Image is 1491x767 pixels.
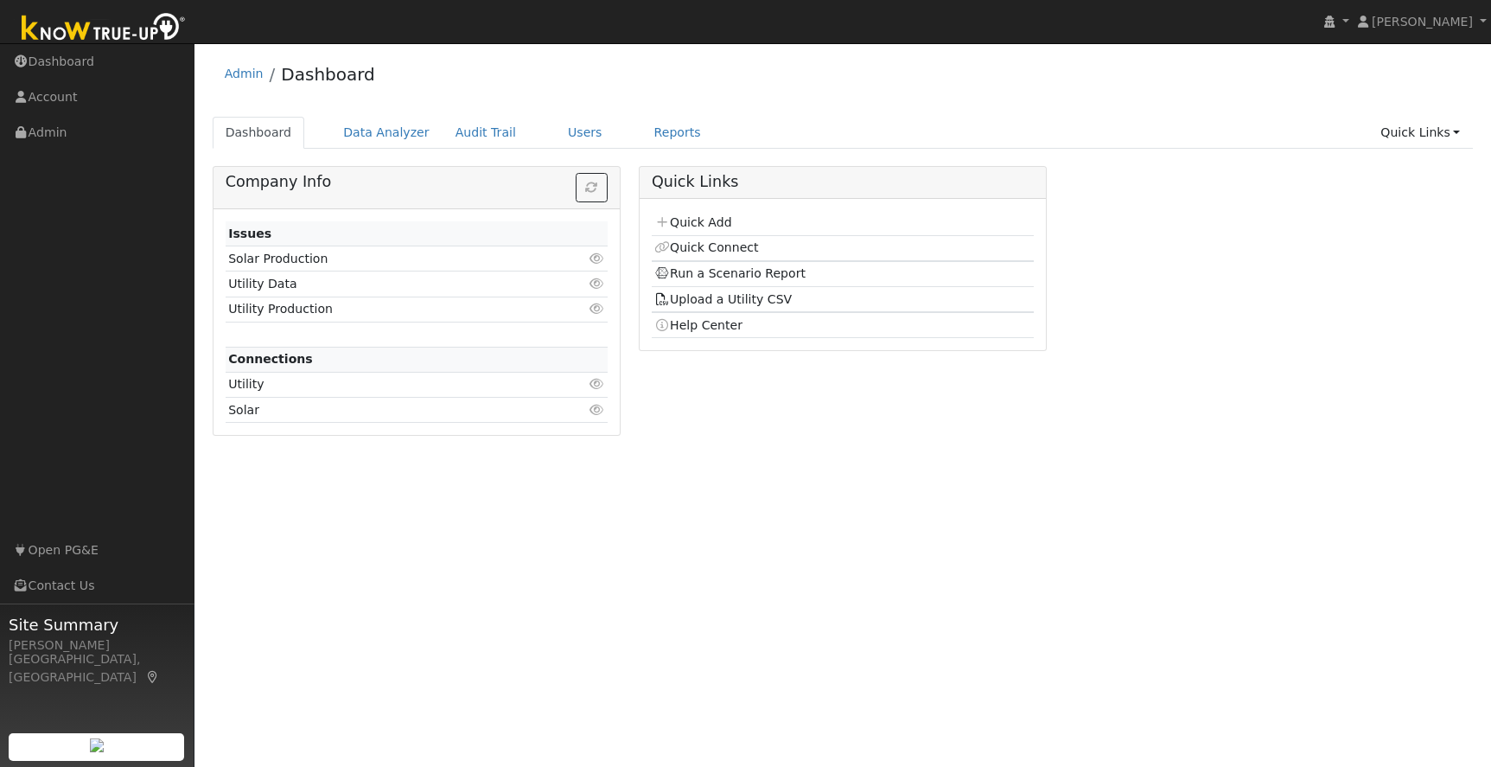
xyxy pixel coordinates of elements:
a: Audit Trail [443,117,529,149]
a: Quick Links [1367,117,1473,149]
a: Data Analyzer [330,117,443,149]
strong: Issues [228,227,271,240]
div: [GEOGRAPHIC_DATA], [GEOGRAPHIC_DATA] [9,650,185,687]
td: Utility [226,372,546,397]
img: Know True-Up [13,10,194,48]
a: Admin [225,67,264,80]
td: Solar Production [226,246,546,272]
a: Dashboard [281,64,375,85]
a: Quick Connect [654,240,758,254]
div: [PERSON_NAME] [9,636,185,655]
td: Utility Production [226,297,546,322]
a: Dashboard [213,117,305,149]
a: Upload a Utility CSV [654,292,792,306]
a: Users [555,117,615,149]
strong: Connections [228,352,313,366]
i: Click to view [589,378,605,390]
td: Solar [226,398,546,423]
td: Utility Data [226,272,546,297]
a: Help Center [654,318,742,332]
img: retrieve [90,738,104,752]
h5: Company Info [226,173,608,191]
a: Map [145,670,161,684]
h5: Quick Links [652,173,1034,191]
i: Click to view [589,303,605,315]
a: Run a Scenario Report [654,266,806,280]
i: Click to view [589,404,605,416]
i: Click to view [589,278,605,290]
i: Click to view [589,252,605,265]
a: Reports [641,117,714,149]
span: Site Summary [9,613,185,636]
span: [PERSON_NAME] [1372,15,1473,29]
a: Quick Add [654,215,731,229]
